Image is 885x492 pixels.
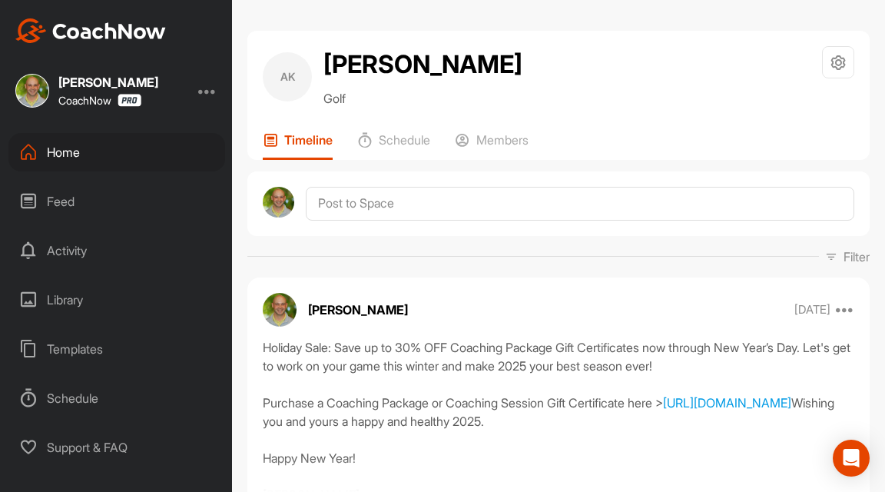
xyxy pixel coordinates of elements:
img: square_4c9f37827d8915613b4303f85726f6bc.jpg [15,74,49,108]
p: Members [476,132,529,148]
p: Filter [844,248,870,266]
div: Support & FAQ [8,428,225,467]
img: avatar [263,293,297,327]
p: Schedule [379,132,430,148]
div: Activity [8,231,225,270]
div: CoachNow [58,94,141,107]
img: avatar [263,187,294,218]
div: Schedule [8,379,225,417]
div: AK [263,52,312,101]
p: Golf [323,89,522,108]
div: Holiday Sale: Save up to 30% OFF Coaching Package Gift Certificates now through New Year’s Day. L... [263,338,854,492]
div: Open Intercom Messenger [833,440,870,477]
img: CoachNow Pro [118,94,141,107]
p: [DATE] [794,302,830,317]
div: Home [8,133,225,171]
h2: [PERSON_NAME] [323,46,522,83]
p: Timeline [284,132,333,148]
div: Library [8,281,225,319]
div: Templates [8,330,225,368]
a: [URL][DOMAIN_NAME] [663,395,791,411]
div: [PERSON_NAME] [58,76,158,88]
img: CoachNow [15,18,166,43]
div: Feed [8,182,225,221]
p: [PERSON_NAME] [308,301,408,319]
